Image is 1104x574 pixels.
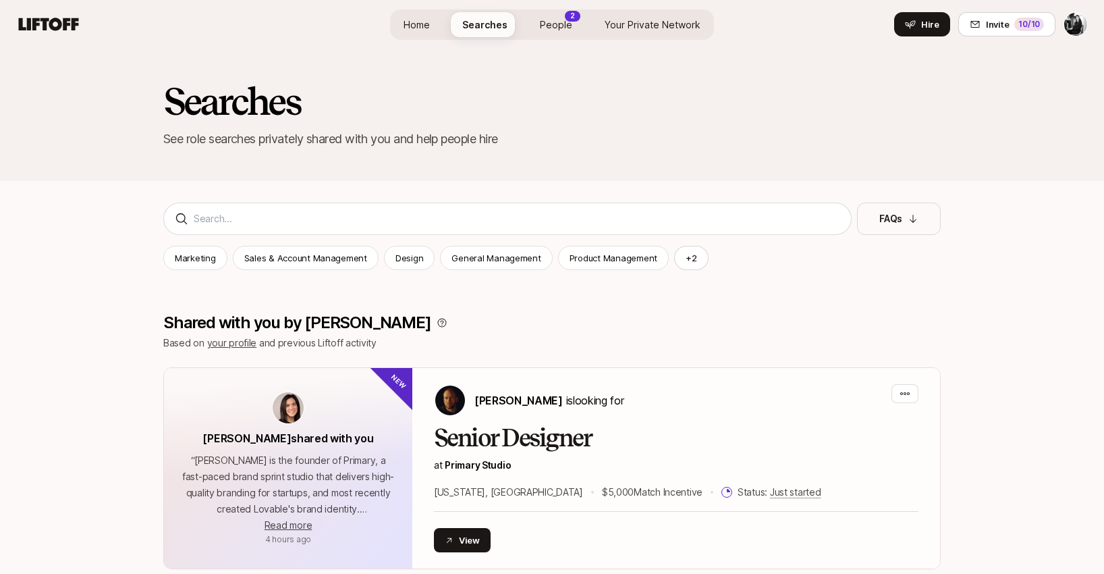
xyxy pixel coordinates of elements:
button: View [434,528,491,552]
div: 10 /10 [1014,18,1044,31]
button: Read more [265,517,312,533]
p: at [434,457,918,473]
h2: Searches [163,81,941,122]
p: Design [395,251,423,265]
span: October 2, 2025 10:03am [265,534,311,544]
button: FAQs [857,203,941,235]
p: FAQs [879,211,902,227]
a: your profile [207,337,257,348]
span: [PERSON_NAME] shared with you [202,432,373,445]
p: “ [PERSON_NAME] is the founder of Primary, a fast-paced brand sprint studio that delivers high-qu... [180,452,396,517]
span: Hire [921,18,939,31]
div: New [368,345,435,412]
a: Home [393,12,441,37]
img: avatar-url [273,392,304,423]
span: People [540,18,572,32]
p: See role searches privately shared with you and help people hire [163,130,941,149]
p: Shared with you by [PERSON_NAME] [163,313,431,332]
a: Primary Studio [445,459,511,471]
button: Carolyn Bothwell [1064,12,1088,36]
input: Search... [194,211,840,227]
span: Home [404,18,430,32]
img: Nicholas Pattison [435,386,465,415]
p: Product Management [570,251,657,265]
span: Read more [265,519,312,531]
button: Invite10/10 [958,12,1055,36]
a: Searches [451,12,518,37]
p: Marketing [175,251,216,265]
button: Hire [894,12,950,36]
a: Your Private Network [594,12,711,37]
button: +2 [674,246,709,270]
p: [US_STATE], [GEOGRAPHIC_DATA] [434,484,583,500]
p: Sales & Account Management [244,251,367,265]
span: Invite [986,18,1009,31]
h2: Senior Designer [434,425,918,452]
p: is looking for [474,392,624,409]
p: Status: [738,484,821,500]
p: General Management [451,251,541,265]
span: [PERSON_NAME] [474,394,563,407]
a: People2 [529,12,583,37]
span: Your Private Network [605,18,700,32]
img: Carolyn Bothwell [1064,13,1087,36]
span: Searches [462,18,507,32]
span: Just started [770,486,821,498]
p: Based on and previous Liftoff activity [163,335,941,351]
p: 2 [570,11,575,21]
p: $5,000 Match Incentive [602,484,702,500]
